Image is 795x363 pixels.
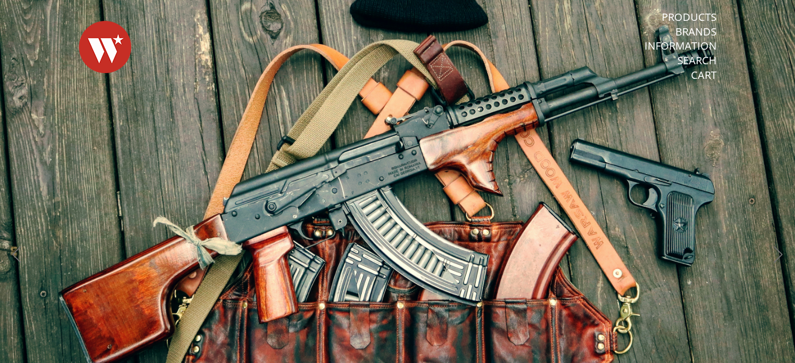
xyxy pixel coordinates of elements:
a: Products [662,10,717,24]
a: Cart [691,68,717,82]
a: Information [644,39,717,53]
button: Next [767,244,790,267]
a: Search [677,54,717,67]
button: Previous [5,244,28,267]
img: Warsaw Wood Co. [79,10,131,84]
a: Brands [675,25,717,39]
